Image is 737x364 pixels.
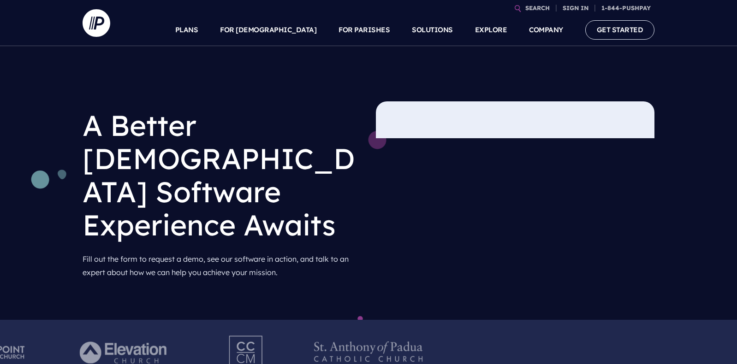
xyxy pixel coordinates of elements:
[475,14,507,46] a: EXPLORE
[412,14,453,46] a: SOLUTIONS
[339,14,390,46] a: FOR PARISHES
[529,14,563,46] a: COMPANY
[175,14,198,46] a: PLANS
[585,20,655,39] a: GET STARTED
[220,14,316,46] a: FOR [DEMOGRAPHIC_DATA]
[83,249,361,283] p: Fill out the form to request a demo, see our software in action, and talk to an expert about how ...
[83,101,361,249] h1: A Better [DEMOGRAPHIC_DATA] Software Experience Awaits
